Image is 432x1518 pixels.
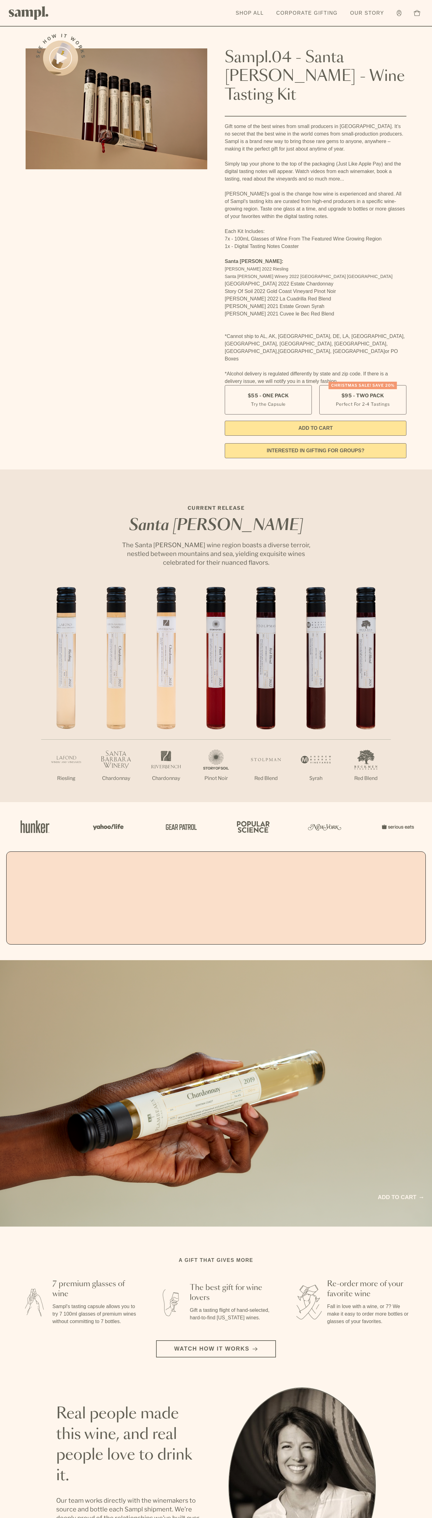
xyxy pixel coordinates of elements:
a: Add to cart [378,1193,423,1202]
p: Sampl's tasting capsule allows you to try 7 100ml glasses of premium wines without committing to ... [52,1303,137,1325]
p: Gift a tasting flight of hand-selected, hard-to-find [US_STATE] wines. [190,1307,275,1322]
img: Artboard_6_04f9a106-072f-468a-bdd7-f11783b05722_x450.png [89,813,126,840]
h3: 7 premium glasses of wine [52,1279,137,1299]
img: Artboard_4_28b4d326-c26e-48f9-9c80-911f17d6414e_x450.png [233,813,271,840]
span: [PERSON_NAME] 2022 Riesling [225,266,288,271]
button: Add to Cart [225,421,406,436]
p: Red Blend [341,775,391,782]
button: See how it works [43,41,78,76]
p: Riesling [41,775,91,782]
a: Shop All [233,6,267,20]
div: Christmas SALE! Save 20% [329,382,397,389]
li: 3 / 7 [141,587,191,802]
div: Gift some of the best wines from small producers in [GEOGRAPHIC_DATA]. It’s no secret that the be... [225,123,406,385]
li: 5 / 7 [241,587,291,802]
p: The Santa [PERSON_NAME] wine region boasts a diverse terroir, nestled between mountains and sea, ... [116,541,316,567]
p: Red Blend [241,775,291,782]
p: Fall in love with a wine, or 7? We make it easy to order more bottles or glasses of your favorites. [327,1303,412,1325]
a: interested in gifting for groups? [225,443,406,458]
p: Chardonnay [91,775,141,782]
p: Chardonnay [141,775,191,782]
img: Sampl.04 - Santa Barbara - Wine Tasting Kit [26,48,207,169]
p: Syrah [291,775,341,782]
img: Artboard_5_7fdae55a-36fd-43f7-8bfd-f74a06a2878e_x450.png [161,813,199,840]
small: Try the Capsule [251,401,286,407]
li: 7 / 7 [341,587,391,802]
a: Our Story [347,6,387,20]
li: [PERSON_NAME] 2021 Estate Grown Syrah [225,303,406,310]
h3: The best gift for wine lovers [190,1283,275,1303]
li: [GEOGRAPHIC_DATA] 2022 Estate Chardonnay [225,280,406,288]
h3: Re-order more of your favorite wine [327,1279,412,1299]
h2: Real people made this wine, and real people love to drink it. [56,1404,204,1486]
span: Santa [PERSON_NAME] Winery 2022 [GEOGRAPHIC_DATA] [GEOGRAPHIC_DATA] [225,274,392,279]
li: [PERSON_NAME] 2021 Cuvee le Bec Red Blend [225,310,406,318]
small: Perfect For 2-4 Tastings [336,401,390,407]
span: $55 - One Pack [248,392,289,399]
li: 6 / 7 [291,587,341,802]
li: 2 / 7 [91,587,141,802]
button: Watch how it works [156,1340,276,1357]
span: $95 - Two Pack [341,392,384,399]
h1: Sampl.04 - Santa [PERSON_NAME] - Wine Tasting Kit [225,48,406,105]
a: Corporate Gifting [273,6,341,20]
img: Artboard_3_0b291449-6e8c-4d07-b2c2-3f3601a19cd1_x450.png [306,813,343,840]
img: Artboard_7_5b34974b-f019-449e-91fb-745f8d0877ee_x450.png [378,813,416,840]
em: Santa [PERSON_NAME] [129,518,303,533]
img: Artboard_1_c8cd28af-0030-4af1-819c-248e302c7f06_x450.png [16,813,54,840]
li: 1 / 7 [41,587,91,802]
li: 4 / 7 [191,587,241,802]
span: [GEOGRAPHIC_DATA], [GEOGRAPHIC_DATA] [278,349,385,354]
h2: A gift that gives more [179,1257,253,1264]
li: Story Of Soil 2022 Gold Coast Vineyard Pinot Noir [225,288,406,295]
img: Sampl logo [9,6,49,20]
p: CURRENT RELEASE [116,504,316,512]
strong: Santa [PERSON_NAME]: [225,259,283,264]
p: Pinot Noir [191,775,241,782]
li: [PERSON_NAME] 2022 La Cuadrilla Red Blend [225,295,406,303]
span: , [277,349,278,354]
